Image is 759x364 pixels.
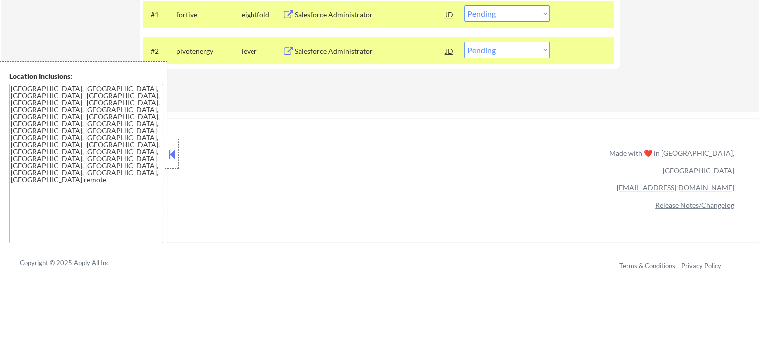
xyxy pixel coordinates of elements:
[445,42,455,60] div: JD
[242,10,282,20] div: eightfold
[151,10,168,20] div: #1
[295,46,446,56] div: Salesforce Administrator
[176,46,242,56] div: pivotenergy
[242,46,282,56] div: lever
[295,10,446,20] div: Salesforce Administrator
[9,71,163,81] div: Location Inclusions:
[617,183,734,192] a: [EMAIL_ADDRESS][DOMAIN_NAME]
[605,144,734,179] div: Made with ❤️ in [GEOGRAPHIC_DATA], [GEOGRAPHIC_DATA]
[681,262,721,270] a: Privacy Policy
[445,5,455,23] div: JD
[20,258,135,268] div: Copyright © 2025 Apply All Inc
[151,46,168,56] div: #2
[619,262,675,270] a: Terms & Conditions
[655,201,734,209] a: Release Notes/Changelog
[20,158,401,169] a: Refer & earn free applications 👯‍♀️
[176,10,242,20] div: fortive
